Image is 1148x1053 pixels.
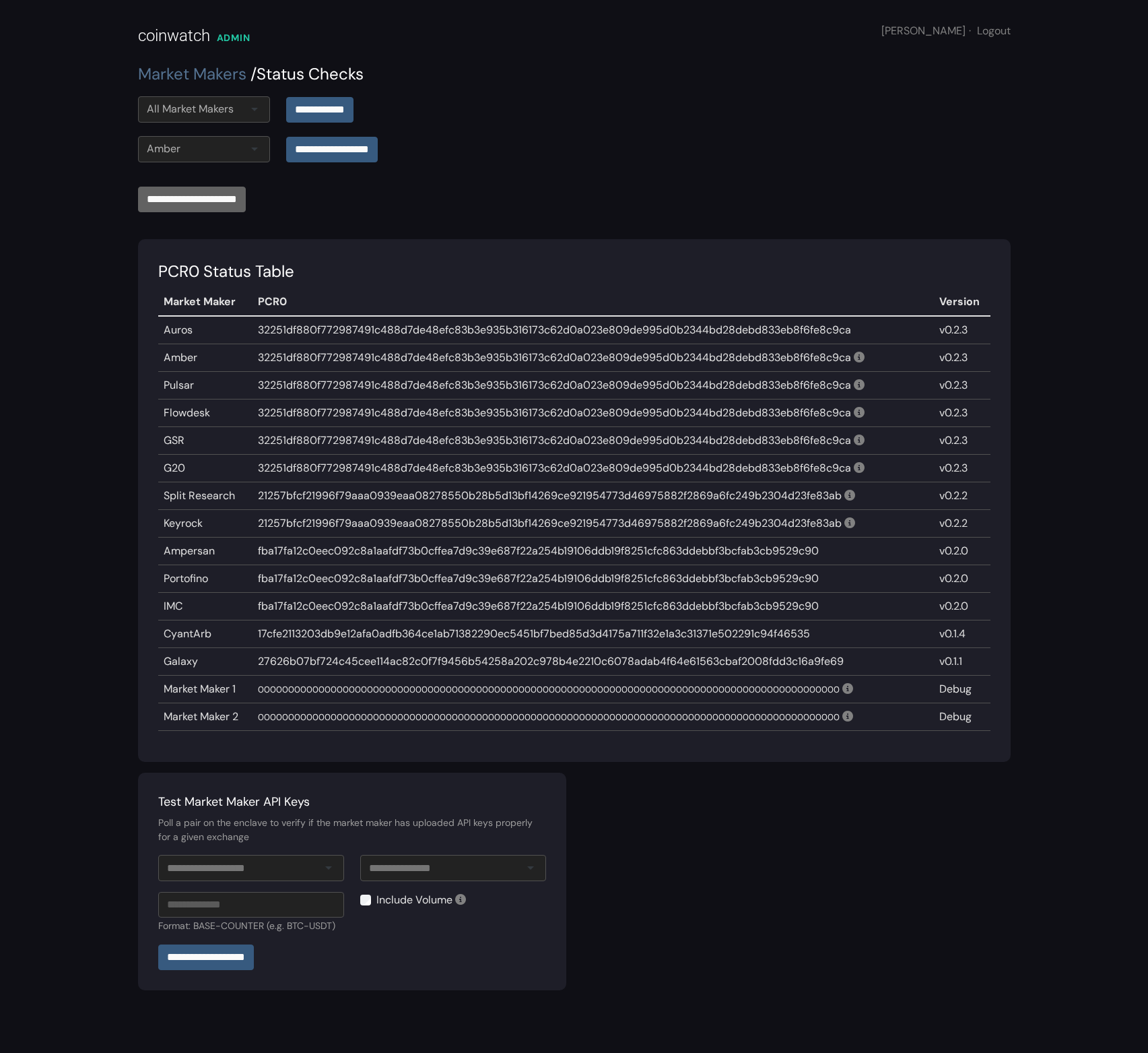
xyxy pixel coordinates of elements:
td: v0.2.0 [934,593,990,620]
th: Market Maker [158,288,252,316]
td: 32251df880f772987491c488d7de48efc83b3e935b316173c62d0a023e809de995d0b2344bd28debd833eb8f6fe8c9ca [252,372,934,400]
td: Debug [934,676,990,703]
td: Galaxy [158,648,252,676]
td: 32251df880f772987491c488d7de48efc83b3e935b316173c62d0a023e809de995d0b2344bd28debd833eb8f6fe8c9ca [252,344,934,372]
th: Version [934,288,990,316]
td: 27626b07bf724c45cee114ac82c0f7f9456b54258a202c978b4e2210c6078adab4f64e61563cbaf2008fdd3c16a9fe69 [252,648,934,676]
td: Keyrock [158,510,252,538]
td: 17cfe2113203db9e12afa0adfb364ce1ab71382290ec5451bf7bed85d3d4175a711f32e1a3c31371e502291c94f46535 [252,620,934,648]
span: 000000000000000000000000000000000000000000000000000000000000000000000000000000000000000000000000 [258,711,840,723]
td: v0.1.1 [934,648,990,676]
small: Format: BASE-COUNTER (e.g. BTC-USDT) [158,920,335,932]
label: Include Volume [376,892,452,908]
td: Flowdesk [158,400,252,427]
td: v0.2.3 [934,344,990,372]
td: v0.2.2 [934,510,990,538]
span: · [969,24,971,38]
a: Market Makers [138,63,246,84]
a: Logout [977,24,1011,38]
td: G20 [158,455,252,482]
td: fba17fa12c0eec092c8a1aafdf73b0cffea7d9c39e687f22a254b19106ddb19f8251cfc863ddebbf3bcfab3cb9529c90 [252,565,934,593]
td: v0.2.3 [934,372,990,400]
div: Status Checks [138,62,1011,86]
div: ADMIN [217,31,250,45]
td: v0.2.0 [934,565,990,593]
td: v0.1.4 [934,620,990,648]
td: 32251df880f772987491c488d7de48efc83b3e935b316173c62d0a023e809de995d0b2344bd28debd833eb8f6fe8c9ca [252,400,934,427]
div: All Market Makers [147,101,234,117]
td: Debug [934,703,990,731]
td: Pulsar [158,372,252,400]
td: Market Maker 1 [158,676,252,703]
td: v0.2.3 [934,455,990,482]
span: 000000000000000000000000000000000000000000000000000000000000000000000000000000000000000000000000 [258,684,840,695]
td: 21257bfcf21996f79aaa0939eaa08278550b28b5d13bf14269ce921954773d46975882f2869a6fc249b2304d23fe83ab [252,510,934,538]
td: 21257bfcf21996f79aaa0939eaa08278550b28b5d13bf14269ce921954773d46975882f2869a6fc249b2304d23fe83ab [252,482,934,510]
td: Market Maker 2 [158,703,252,731]
div: coinwatch [138,24,210,48]
td: Split Research [158,482,252,510]
div: PCR0 Status Table [158,259,990,284]
td: v0.2.3 [934,427,990,455]
td: Amber [158,344,252,372]
div: [PERSON_NAME] [881,23,1011,39]
td: Portofino [158,565,252,593]
div: Poll a pair on the enclave to verify if the market maker has uploaded API keys properly for a giv... [158,816,546,844]
td: v0.2.0 [934,538,990,565]
td: v0.2.3 [934,316,990,344]
td: v0.2.2 [934,482,990,510]
td: fba17fa12c0eec092c8a1aafdf73b0cffea7d9c39e687f22a254b19106ddb19f8251cfc863ddebbf3bcfab3cb9529c90 [252,538,934,565]
td: CyantArb [158,620,252,648]
div: Test Market Maker API Keys [158,793,546,811]
td: 32251df880f772987491c488d7de48efc83b3e935b316173c62d0a023e809de995d0b2344bd28debd833eb8f6fe8c9ca [252,427,934,455]
td: IMC [158,593,252,620]
td: v0.2.3 [934,400,990,427]
td: fba17fa12c0eec092c8a1aafdf73b0cffea7d9c39e687f22a254b19106ddb19f8251cfc863ddebbf3bcfab3cb9529c90 [252,593,934,620]
td: 32251df880f772987491c488d7de48efc83b3e935b316173c62d0a023e809de995d0b2344bd28debd833eb8f6fe8c9ca [252,316,934,344]
td: 32251df880f772987491c488d7de48efc83b3e935b316173c62d0a023e809de995d0b2344bd28debd833eb8f6fe8c9ca [252,455,934,482]
td: GSR [158,427,252,455]
td: Ampersan [158,538,252,565]
div: Amber [147,141,180,157]
td: Auros [158,316,252,344]
span: / [250,63,257,84]
th: PCR0 [252,288,934,316]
